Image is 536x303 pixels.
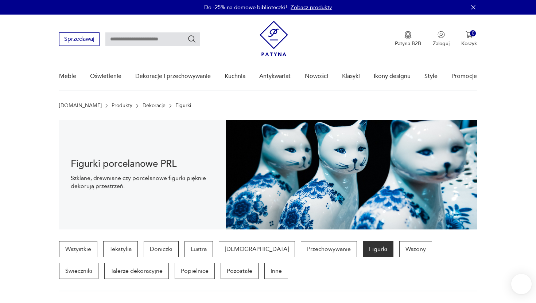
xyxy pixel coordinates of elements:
a: Ikona medaluPatyna B2B [395,31,421,47]
img: Ikona koszyka [466,31,473,38]
button: Sprzedawaj [59,32,100,46]
p: Do -25% na domowe biblioteczki! [204,4,287,11]
a: Zobacz produkty [291,4,332,11]
button: Zaloguj [433,31,450,47]
a: Inne [264,263,288,279]
a: Przechowywanie [301,241,357,257]
img: Ikonka użytkownika [438,31,445,38]
a: Wszystkie [59,241,97,257]
p: Szklane, drewniane czy porcelanowe figurki pięknie dekorują przestrzeń. [71,174,215,190]
a: Produkty [112,103,132,109]
p: Zaloguj [433,40,450,47]
img: Figurki vintage [226,120,477,229]
button: 0Koszyk [461,31,477,47]
a: Promocje [451,62,477,90]
a: Klasyki [342,62,360,90]
img: Patyna - sklep z meblami i dekoracjami vintage [260,21,288,56]
a: Dekoracje i przechowywanie [135,62,211,90]
a: Oświetlenie [90,62,121,90]
a: Figurki [363,241,393,257]
a: [DOMAIN_NAME] [59,103,102,109]
button: Patyna B2B [395,31,421,47]
a: Sprzedawaj [59,37,100,42]
a: Pozostałe [221,263,259,279]
a: Kuchnia [225,62,245,90]
a: Talerze dekoracyjne [104,263,169,279]
a: Tekstylia [103,241,138,257]
a: Doniczki [144,241,179,257]
img: Ikona medalu [404,31,412,39]
button: Szukaj [187,35,196,43]
a: Antykwariat [259,62,291,90]
h1: Figurki porcelanowe PRL [71,160,215,168]
a: Dekoracje [143,103,166,109]
a: Style [424,62,438,90]
p: Figurki [175,103,191,109]
p: Koszyk [461,40,477,47]
a: Ikony designu [374,62,411,90]
a: Wazony [399,241,432,257]
a: Meble [59,62,76,90]
a: Popielnice [175,263,215,279]
div: 0 [470,30,476,36]
p: Patyna B2B [395,40,421,47]
iframe: Smartsupp widget button [511,274,532,294]
a: [DEMOGRAPHIC_DATA] [219,241,295,257]
a: Świeczniki [59,263,98,279]
a: Lustra [185,241,213,257]
a: Nowości [305,62,328,90]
